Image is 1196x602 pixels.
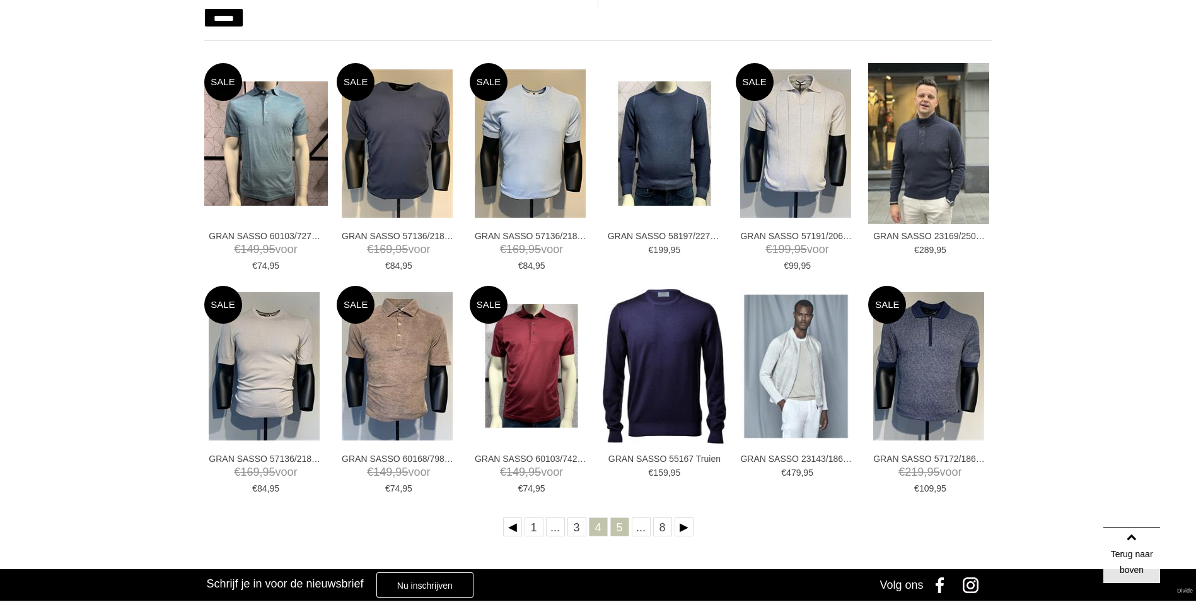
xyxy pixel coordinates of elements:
img: GRAN SASSO 57136/21810 T-shirts [475,69,586,218]
img: GRAN SASSO 57136/21810 T-shirts [342,69,453,218]
span: 109 [919,483,934,493]
span: € [784,261,789,271]
span: 95 [794,243,807,256]
a: GRAN SASSO 60103/72700 Polo's [209,230,322,242]
span: 95 [402,261,412,271]
span: voor [475,242,588,257]
span: voor [209,242,322,257]
a: GRAN SASSO 23143/18661 Vesten en Gilets [740,453,854,464]
span: 95 [927,466,939,478]
span: 74 [390,483,400,493]
span: , [533,261,535,271]
a: GRAN SASSO 60168/79801 Polo's [342,453,455,464]
span: € [385,261,390,271]
img: GRAN SASSO 55167 Truien [603,289,726,444]
span: € [252,261,257,271]
span: 95 [395,466,408,478]
span: € [367,466,373,478]
span: € [781,468,786,478]
a: ... [546,517,565,536]
img: GRAN SASSO 60103/72700 Polo's [204,81,328,205]
span: 99 [789,261,799,271]
a: Divide [1177,583,1193,599]
span: voor [740,242,854,257]
span: , [260,466,263,478]
img: GRAN SASSO 60168/79801 Polo's [342,292,453,440]
span: € [766,243,772,256]
span: voor [475,464,588,480]
span: 199 [653,245,668,255]
span: € [518,483,523,493]
span: € [649,245,654,255]
a: 1 [525,517,543,536]
span: voor [209,464,322,480]
span: 95 [535,261,545,271]
span: 159 [653,468,668,478]
span: , [260,243,263,256]
h3: Schrijf je in voor de nieuwsbrief [206,577,363,591]
a: GRAN SASSO 60103/74200 Polo's [475,453,588,464]
span: € [252,483,257,493]
span: , [525,243,528,256]
span: 479 [786,468,801,478]
a: 4 [589,517,608,536]
span: , [267,483,270,493]
a: 8 [653,517,672,536]
span: , [934,483,936,493]
span: , [533,483,535,493]
span: , [392,466,395,478]
img: GRAN SASSO 57191/20660 Polo's [740,69,851,218]
span: € [500,243,506,256]
span: 74 [523,483,533,493]
span: , [400,483,402,493]
a: Terug naar boven [1103,527,1160,584]
a: Volgende [675,517,694,536]
span: , [400,261,402,271]
a: 5 [610,517,629,536]
span: € [914,483,919,493]
span: 169 [373,243,392,256]
a: GRAN SASSO 23169/25025 Truien [873,230,987,242]
span: 84 [390,261,400,271]
span: € [649,468,654,478]
span: 199 [772,243,791,256]
img: GRAN SASSO 57172/18647 Polo's [873,292,984,440]
span: , [799,261,801,271]
a: Instagram [958,569,990,601]
span: 74 [257,261,267,271]
span: € [367,243,373,256]
span: 149 [506,466,525,478]
span: € [898,466,905,478]
a: Nu inschrijven [376,572,473,598]
a: GRAN SASSO 57136/21810 T-shirts [209,453,322,464]
div: Volg ons [880,569,923,601]
span: 95 [671,245,681,255]
span: 95 [936,245,946,255]
span: 149 [373,466,392,478]
span: 84 [257,483,267,493]
span: € [914,245,919,255]
span: , [668,245,671,255]
a: GRAN SASSO 55167 Truien [608,453,721,464]
span: 95 [269,483,279,493]
a: GRAN SASSO 57136/21810 T-shirts [342,230,455,242]
span: voor [342,242,455,257]
span: 95 [528,466,541,478]
span: 219 [905,466,924,478]
span: 169 [506,243,525,256]
a: GRAN SASSO 57191/20660 Polo's [740,230,854,242]
a: Vorige [503,517,522,536]
span: € [385,483,390,493]
span: 95 [936,483,946,493]
img: GRAN SASSO 23143/18661 Vesten en Gilets [737,286,855,447]
span: , [801,468,803,478]
img: GRAN SASSO 23169/25025 Truien [868,63,989,224]
span: 289 [919,245,934,255]
span: voor [873,464,987,480]
span: € [518,261,523,271]
span: 95 [402,483,412,493]
span: 95 [801,261,811,271]
a: Facebook [927,569,958,601]
span: , [791,243,794,256]
a: GRAN SASSO 58197/22794 Truien [608,230,721,242]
